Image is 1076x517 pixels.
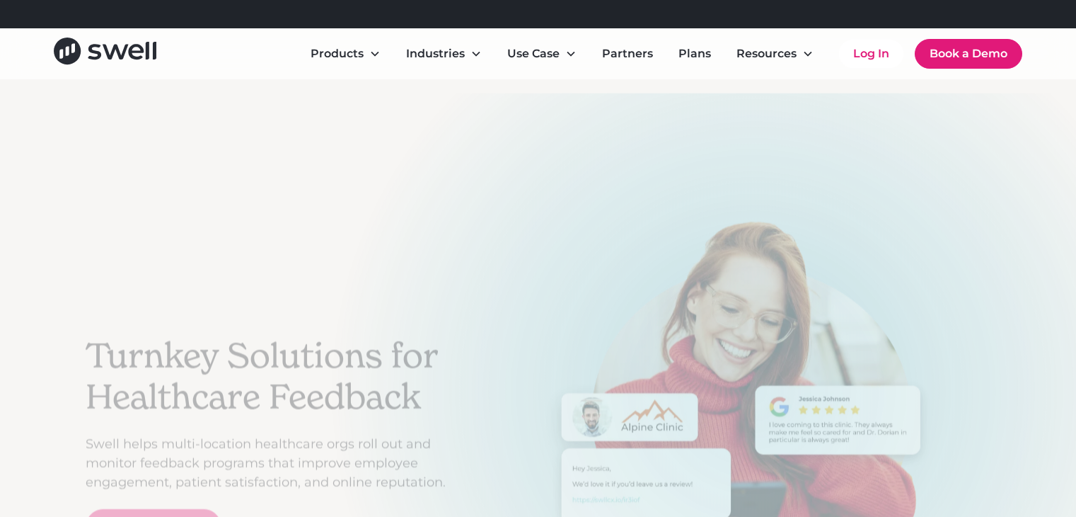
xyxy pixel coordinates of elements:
a: Log In [839,40,903,68]
a: Partners [591,40,664,68]
a: home [54,38,156,69]
div: Use Case [507,45,560,62]
div: Resources [736,45,797,62]
h2: Turnkey Solutions for Healthcare Feedback [86,336,468,417]
div: Products [299,40,392,68]
a: Book a Demo [915,39,1022,69]
div: Industries [395,40,493,68]
div: Use Case [496,40,588,68]
div: Resources [725,40,825,68]
div: Products [311,45,364,62]
a: Plans [667,40,722,68]
p: Swell helps multi-location healthcare orgs roll out and monitor feedback programs that improve em... [86,434,468,492]
div: Industries [406,45,465,62]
